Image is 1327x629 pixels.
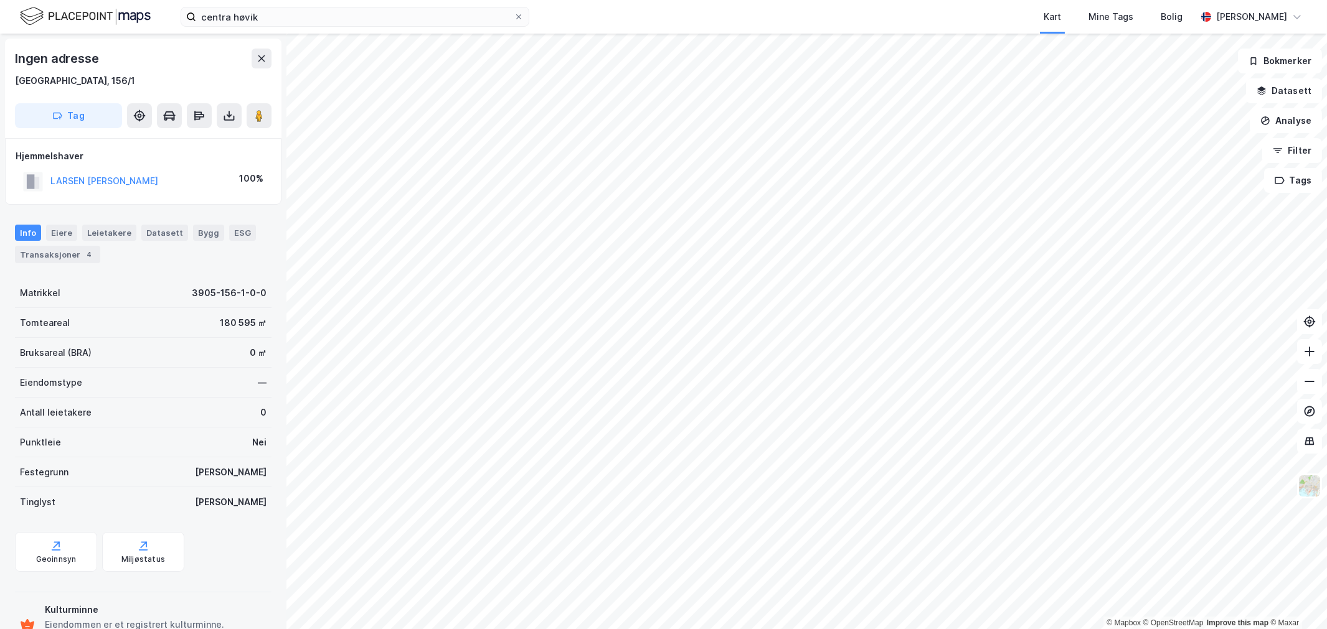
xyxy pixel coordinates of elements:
[1207,618,1268,627] a: Improve this map
[1044,9,1061,24] div: Kart
[258,375,267,390] div: —
[195,495,267,510] div: [PERSON_NAME]
[82,225,136,241] div: Leietakere
[250,345,267,360] div: 0 ㎡
[229,225,256,241] div: ESG
[220,315,267,330] div: 180 595 ㎡
[15,103,122,128] button: Tag
[1264,168,1322,193] button: Tags
[20,435,61,450] div: Punktleie
[20,495,55,510] div: Tinglyst
[20,315,70,330] div: Tomteareal
[1250,108,1322,133] button: Analyse
[45,602,267,617] div: Kulturminne
[192,286,267,301] div: 3905-156-1-0-0
[1265,569,1327,629] div: Kontrollprogram for chat
[121,554,165,564] div: Miljøstatus
[16,149,271,164] div: Hjemmelshaver
[1089,9,1133,24] div: Mine Tags
[15,246,100,263] div: Transaksjoner
[83,248,95,261] div: 4
[1298,474,1321,498] img: Z
[20,405,92,420] div: Antall leietakere
[1161,9,1183,24] div: Bolig
[1107,618,1141,627] a: Mapbox
[1265,569,1327,629] iframe: Chat Widget
[20,286,60,301] div: Matrikkel
[36,554,77,564] div: Geoinnsyn
[20,375,82,390] div: Eiendomstype
[15,49,101,68] div: Ingen adresse
[1246,78,1322,103] button: Datasett
[20,6,151,27] img: logo.f888ab2527a4732fd821a326f86c7f29.svg
[196,7,514,26] input: Søk på adresse, matrikkel, gårdeiere, leietakere eller personer
[195,465,267,480] div: [PERSON_NAME]
[141,225,188,241] div: Datasett
[15,73,135,88] div: [GEOGRAPHIC_DATA], 156/1
[15,225,41,241] div: Info
[1143,618,1204,627] a: OpenStreetMap
[20,465,68,480] div: Festegrunn
[252,435,267,450] div: Nei
[20,345,92,360] div: Bruksareal (BRA)
[239,171,263,186] div: 100%
[1216,9,1287,24] div: [PERSON_NAME]
[46,225,77,241] div: Eiere
[1262,138,1322,163] button: Filter
[1238,49,1322,73] button: Bokmerker
[260,405,267,420] div: 0
[193,225,224,241] div: Bygg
